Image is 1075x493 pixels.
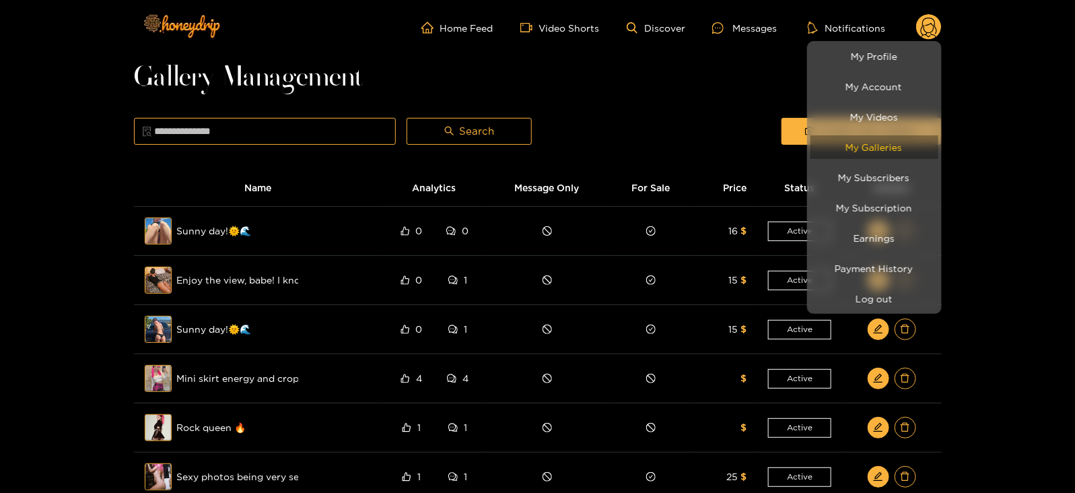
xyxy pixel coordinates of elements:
[810,287,938,310] button: Log out
[810,135,938,159] a: My Galleries
[810,257,938,280] a: Payment History
[810,166,938,189] a: My Subscribers
[810,75,938,98] a: My Account
[810,196,938,220] a: My Subscription
[810,44,938,68] a: My Profile
[810,105,938,129] a: My Videos
[810,226,938,250] a: Earnings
